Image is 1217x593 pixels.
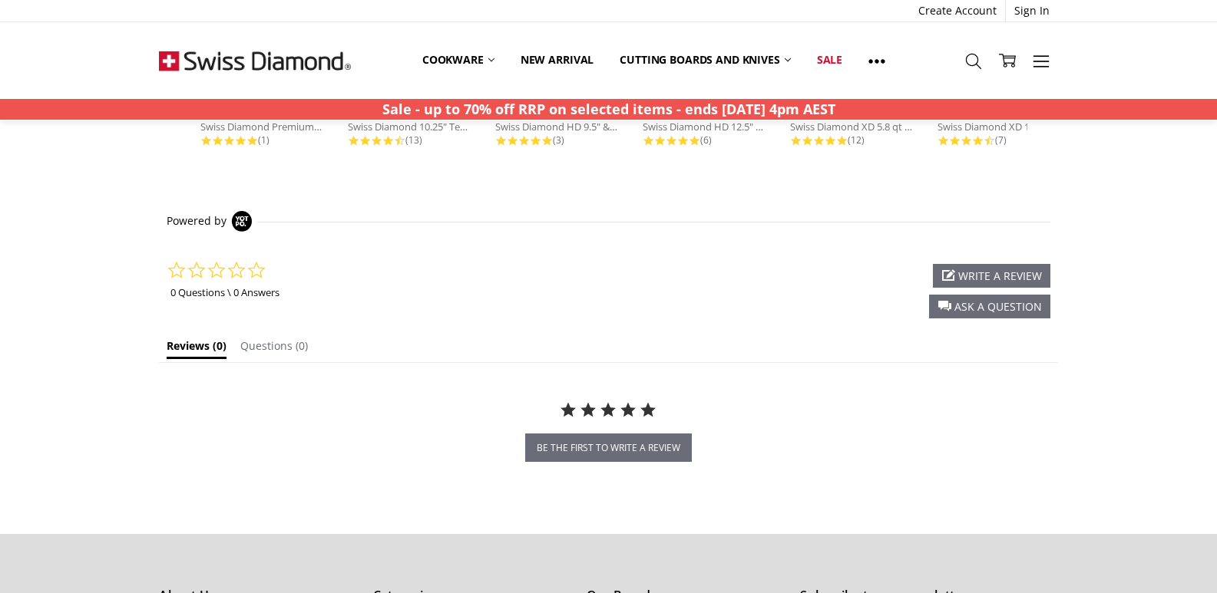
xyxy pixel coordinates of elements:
div: 6 Total Reviews [643,133,766,147]
div: Swiss Diamond XD 11" x 11" Nonstick... [938,120,1060,133]
div: ask a question [929,295,1050,318]
img: Free Shipping On Every Order [159,22,351,99]
a: 0 Questions \ 0 Answers [170,285,279,299]
a: Show All [855,43,898,77]
div: Swiss Diamond HD 12.5" Nonstick Fry... [643,120,766,133]
span: write a review [958,268,1042,283]
span: Powered by [167,214,227,227]
button: be the first to write a review [525,433,692,462]
a: Cutting boards and knives [607,43,804,77]
a: Sale [804,43,855,77]
div: Swiss Diamond 10.25" Tempered Glass... [348,120,471,133]
span: (0) [296,338,308,353]
strong: Sale - up to 70% off RRP on selected items - ends [DATE] 4pm AEST [382,100,835,118]
div: 13 Total Reviews [348,133,471,147]
span: Reviews [167,338,210,353]
span: Questions [240,338,293,353]
a: New arrival [508,43,607,77]
div: Swiss Diamond HD 9.5" & 11"... [495,120,618,133]
div: Swiss Diamond Premium Steel DLX 7.6... [200,120,323,133]
div: 1 Total Reviews [200,133,323,147]
a: Cookware [409,43,508,77]
div: 7 Total Reviews [938,133,1060,147]
div: Swiss Diamond XD 5.8 qt Nonstick... [790,120,913,133]
span: (0) [213,338,227,353]
span: ask a question [954,299,1042,314]
div: 3 Total Reviews [495,133,618,147]
div: 12 Total Reviews [790,133,913,147]
div: write a review [933,264,1050,288]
